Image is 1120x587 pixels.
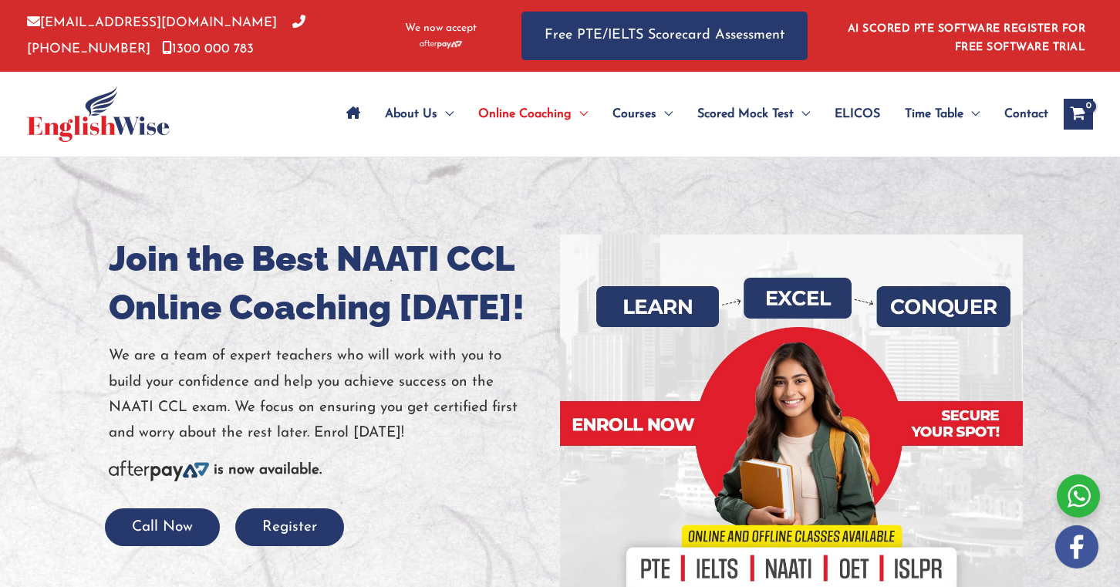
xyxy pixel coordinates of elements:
[1004,87,1048,141] span: Contact
[105,520,220,535] a: Call Now
[235,520,344,535] a: Register
[892,87,992,141] a: Time TableMenu Toggle
[656,87,673,141] span: Menu Toggle
[905,87,963,141] span: Time Table
[822,87,892,141] a: ELICOS
[600,87,685,141] a: CoursesMenu Toggle
[794,87,810,141] span: Menu Toggle
[697,87,794,141] span: Scored Mock Test
[109,343,548,446] p: We are a team of expert teachers who will work with you to build your confidence and help you ach...
[1055,525,1098,568] img: white-facebook.png
[963,87,980,141] span: Menu Toggle
[420,40,462,49] img: Afterpay-Logo
[105,508,220,546] button: Call Now
[437,87,454,141] span: Menu Toggle
[838,11,1093,61] aside: Header Widget 1
[521,12,808,60] a: Free PTE/IELTS Scorecard Assessment
[27,16,305,55] a: [PHONE_NUMBER]
[478,87,572,141] span: Online Coaching
[109,460,209,481] img: Afterpay-Logo
[162,42,254,56] a: 1300 000 783
[992,87,1048,141] a: Contact
[612,87,656,141] span: Courses
[214,463,322,477] b: is now available.
[835,87,880,141] span: ELICOS
[109,234,548,332] h1: Join the Best NAATI CCL Online Coaching [DATE]!
[572,87,588,141] span: Menu Toggle
[334,87,1048,141] nav: Site Navigation: Main Menu
[405,21,477,36] span: We now accept
[235,508,344,546] button: Register
[685,87,822,141] a: Scored Mock TestMenu Toggle
[27,86,170,142] img: cropped-ew-logo
[385,87,437,141] span: About Us
[27,16,277,29] a: [EMAIL_ADDRESS][DOMAIN_NAME]
[373,87,466,141] a: About UsMenu Toggle
[848,23,1086,53] a: AI SCORED PTE SOFTWARE REGISTER FOR FREE SOFTWARE TRIAL
[1064,99,1093,130] a: View Shopping Cart, empty
[466,87,600,141] a: Online CoachingMenu Toggle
